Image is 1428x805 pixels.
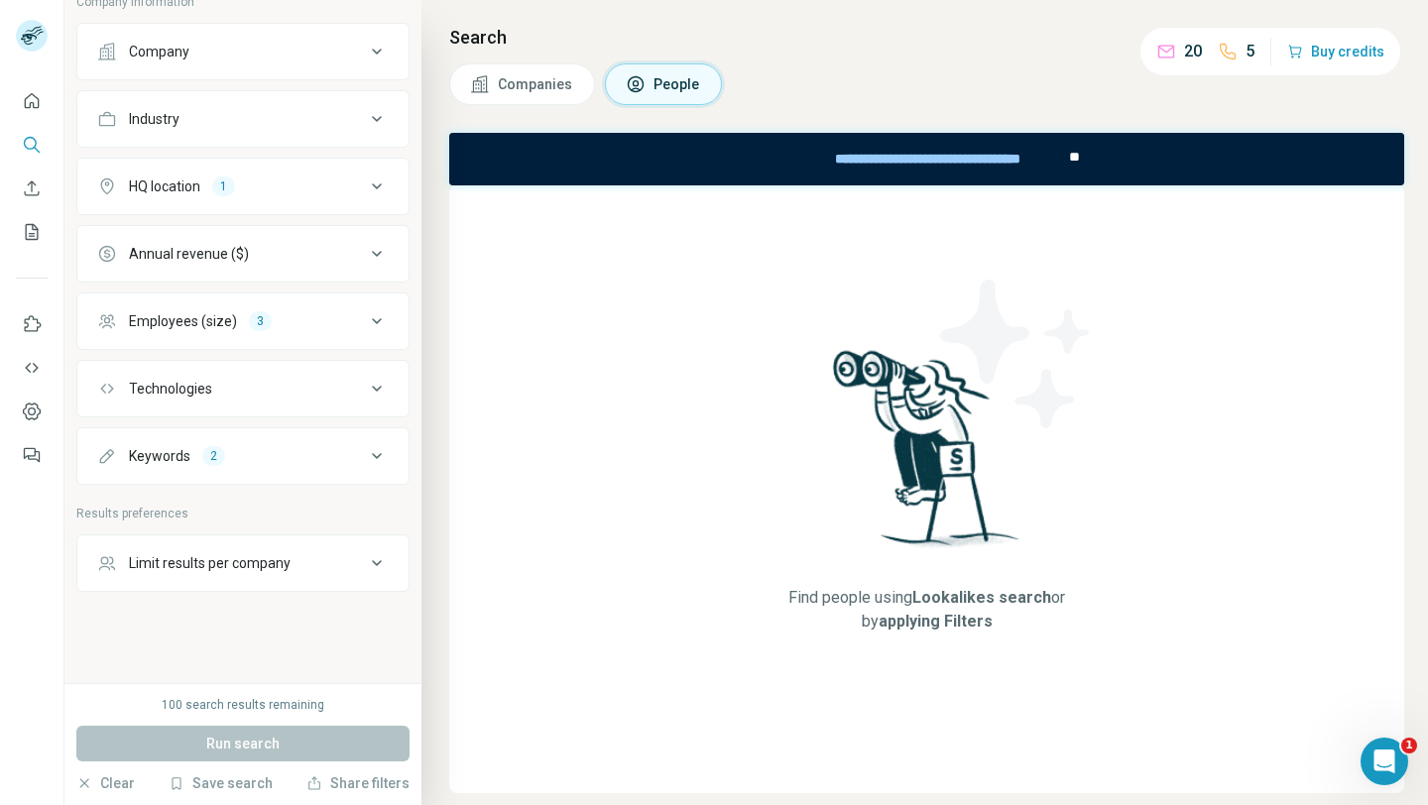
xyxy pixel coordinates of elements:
[16,214,48,250] button: My lists
[129,553,291,573] div: Limit results per company
[212,177,235,195] div: 1
[77,163,409,210] button: HQ location1
[16,171,48,206] button: Enrich CSV
[449,133,1404,185] iframe: Banner
[1401,738,1417,753] span: 1
[77,432,409,480] button: Keywords2
[16,83,48,119] button: Quick start
[927,265,1106,443] img: Surfe Illustration - Stars
[16,394,48,429] button: Dashboard
[1246,40,1254,63] p: 5
[202,447,225,465] div: 2
[77,539,409,587] button: Limit results per company
[912,588,1051,607] span: Lookalikes search
[129,379,212,399] div: Technologies
[16,306,48,342] button: Use Surfe on LinkedIn
[129,42,189,61] div: Company
[879,612,993,631] span: applying Filters
[77,365,409,412] button: Technologies
[129,311,237,331] div: Employees (size)
[249,312,272,330] div: 3
[77,28,409,75] button: Company
[77,230,409,278] button: Annual revenue ($)
[129,244,249,264] div: Annual revenue ($)
[169,773,273,793] button: Save search
[129,176,200,196] div: HQ location
[16,350,48,386] button: Use Surfe API
[1361,738,1408,785] iframe: Intercom live chat
[129,446,190,466] div: Keywords
[498,74,574,94] span: Companies
[767,586,1088,633] span: Find people using or by
[76,505,410,522] p: Results preferences
[16,127,48,163] button: Search
[129,109,179,129] div: Industry
[77,95,409,143] button: Industry
[654,74,701,94] span: People
[77,297,409,345] button: Employees (size)3
[1184,40,1202,63] p: 20
[449,24,1404,52] h4: Search
[824,345,1030,566] img: Surfe Illustration - Woman searching with binoculars
[1287,38,1384,65] button: Buy credits
[162,696,324,714] div: 100 search results remaining
[76,773,135,793] button: Clear
[306,773,410,793] button: Share filters
[16,437,48,473] button: Feedback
